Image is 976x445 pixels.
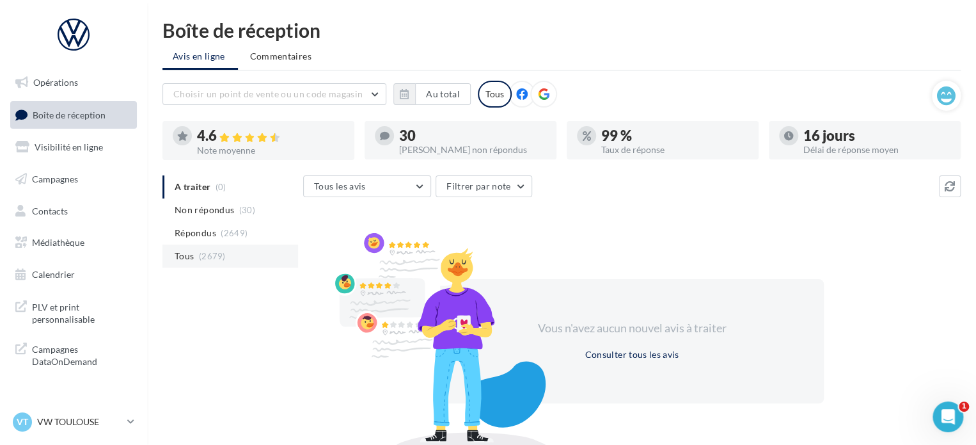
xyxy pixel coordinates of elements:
[35,142,103,152] span: Visibilité en ligne
[8,69,139,96] a: Opérations
[37,416,122,428] p: VW TOULOUSE
[478,81,512,108] div: Tous
[393,83,471,105] button: Au total
[175,204,234,216] span: Non répondus
[32,205,68,216] span: Contacts
[415,83,471,105] button: Au total
[221,228,248,238] span: (2649)
[239,205,255,215] span: (30)
[17,416,28,428] span: VT
[933,401,963,432] iframe: Intercom live chat
[173,88,363,99] span: Choisir un point de vente ou un code magasin
[33,109,106,120] span: Boîte de réception
[8,166,139,193] a: Campagnes
[959,401,969,412] span: 1
[803,129,950,143] div: 16 jours
[8,336,139,373] a: Campagnes DataOnDemand
[399,129,546,143] div: 30
[8,293,139,331] a: PLV et print personnalisable
[601,145,748,154] div: Taux de réponse
[399,145,546,154] div: [PERSON_NAME] non répondus
[197,129,344,143] div: 4.6
[32,237,84,248] span: Médiathèque
[250,50,311,63] span: Commentaires
[32,269,75,280] span: Calendrier
[10,410,137,434] a: VT VW TOULOUSE
[33,77,78,88] span: Opérations
[8,229,139,256] a: Médiathèque
[32,341,132,368] span: Campagnes DataOnDemand
[175,227,216,239] span: Répondus
[803,145,950,154] div: Délai de réponse moyen
[32,298,132,326] span: PLV et print personnalisable
[175,250,194,263] span: Tous
[8,134,139,161] a: Visibilité en ligne
[314,181,366,191] span: Tous les avis
[303,175,431,197] button: Tous les avis
[199,251,226,261] span: (2679)
[8,261,139,288] a: Calendrier
[601,129,748,143] div: 99 %
[522,320,742,337] div: Vous n'avez aucun nouvel avis à traiter
[436,175,532,197] button: Filtrer par note
[8,101,139,129] a: Boîte de réception
[162,20,961,40] div: Boîte de réception
[579,347,684,362] button: Consulter tous les avis
[32,174,78,184] span: Campagnes
[8,198,139,225] a: Contacts
[162,83,386,105] button: Choisir un point de vente ou un code magasin
[197,146,344,155] div: Note moyenne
